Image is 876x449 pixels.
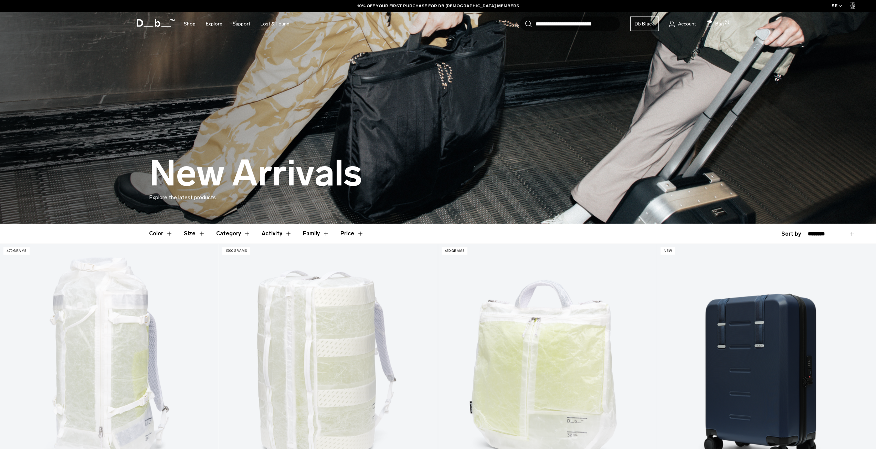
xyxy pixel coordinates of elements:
[669,20,696,28] a: Account
[222,247,250,255] p: 1300 grams
[706,20,724,28] button: Bag (1)
[357,3,519,9] a: 10% OFF YOUR FIRST PURCHASE FOR DB [DEMOGRAPHIC_DATA] MEMBERS
[184,12,196,36] a: Shop
[149,153,362,193] h1: New Arrivals
[725,20,729,25] span: (1)
[340,224,364,244] button: Toggle Price
[678,20,696,28] span: Account
[261,12,289,36] a: Lost & Found
[233,12,250,36] a: Support
[184,224,205,244] button: Toggle Filter
[262,224,292,244] button: Toggle Filter
[179,12,295,36] nav: Main Navigation
[630,17,659,31] a: Db Black
[3,247,30,255] p: 470 grams
[715,20,724,28] span: Bag
[442,247,468,255] p: 450 grams
[661,247,675,255] p: New
[216,224,251,244] button: Toggle Filter
[206,12,222,36] a: Explore
[149,224,173,244] button: Toggle Filter
[303,224,329,244] button: Toggle Filter
[149,193,727,202] p: Explore the latest products.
